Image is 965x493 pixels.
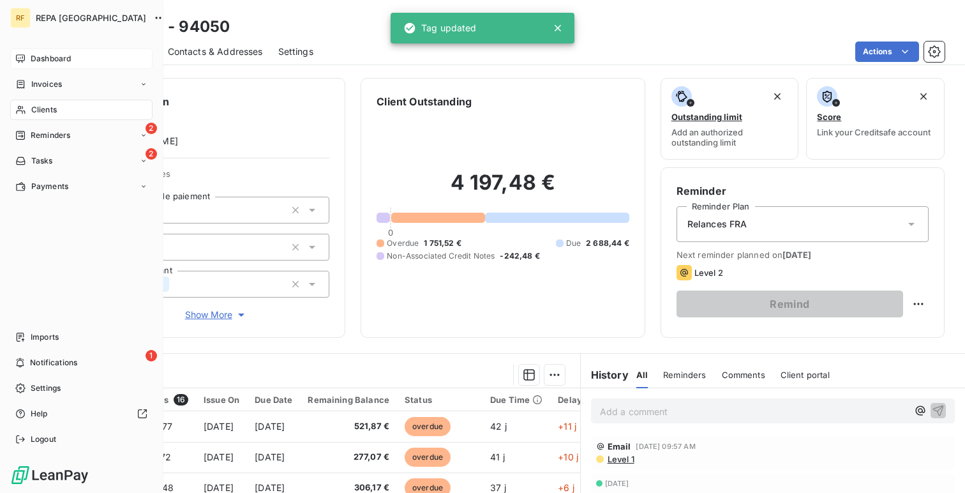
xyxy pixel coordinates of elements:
[308,451,389,464] span: 277,07 €
[103,169,329,186] span: Client Properties
[782,250,811,260] span: [DATE]
[10,151,153,171] a: 2Tasks
[922,450,952,480] iframe: Intercom live chat
[30,357,77,368] span: Notifications
[10,378,153,398] a: Settings
[31,408,48,420] span: Help
[558,421,576,432] span: +11 j
[387,250,495,262] span: Non-Associated Credit Notes
[278,45,313,58] span: Settings
[146,350,157,361] span: 1
[694,268,723,278] span: Level 2
[185,308,248,321] span: Show More
[31,181,68,192] span: Payments
[806,78,945,160] button: ScoreLink your Creditsafe account
[581,367,629,383] h6: History
[403,17,477,40] div: Tag updated
[77,94,329,109] h6: Client information
[636,370,648,380] span: All
[169,278,179,290] input: Add a tag
[10,49,153,69] a: Dashboard
[255,395,292,405] div: Due Date
[817,127,931,137] span: Link your Creditsafe account
[608,441,631,451] span: Email
[255,451,285,462] span: [DATE]
[308,420,389,433] span: 521,87 €
[204,395,239,405] div: Issue On
[606,454,634,464] span: Level 1
[490,451,505,462] span: 41 j
[10,74,153,95] a: Invoices
[671,112,742,122] span: Outstanding limit
[817,112,841,122] span: Score
[10,465,89,485] img: Logo LeanPay
[31,130,70,141] span: Reminders
[204,451,234,462] span: [DATE]
[558,482,574,493] span: +6 j
[424,238,461,249] span: 1 751,52 €
[405,395,475,405] div: Status
[388,227,393,238] span: 0
[605,480,629,487] span: [DATE]
[255,482,285,493] span: [DATE]
[31,104,57,116] span: Clients
[31,383,61,394] span: Settings
[722,370,765,380] span: Comments
[636,443,695,450] span: [DATE] 09:57 AM
[31,155,53,167] span: Tasks
[174,394,188,406] span: 16
[168,45,263,58] span: Contacts & Addresses
[490,482,506,493] span: 37 j
[855,42,919,62] button: Actions
[103,308,329,322] button: Show More
[31,434,56,445] span: Logout
[671,127,788,148] span: Add an authorized outstanding limit
[10,100,153,120] a: Clients
[146,123,157,134] span: 2
[377,94,472,109] h6: Client Outstanding
[308,395,389,405] div: Remaining Balance
[490,395,542,405] div: Due Time
[677,250,929,260] span: Next reminder planned on
[586,238,629,249] span: 2 688,44 €
[10,125,153,146] a: 2Reminders
[112,15,230,38] h3: 1 PLUS - 94050
[146,148,157,160] span: 2
[405,448,451,467] span: overdue
[405,417,451,436] span: overdue
[687,218,747,231] span: Relances FRA
[387,238,419,249] span: Overdue
[36,13,146,23] span: REPA [GEOGRAPHIC_DATA]
[10,404,153,424] a: Help
[255,421,285,432] span: [DATE]
[566,238,581,249] span: Due
[204,421,234,432] span: [DATE]
[10,176,153,197] a: Payments
[10,327,153,347] a: Imports
[10,8,31,28] div: RF
[558,395,595,405] div: Delay
[661,78,799,160] button: Outstanding limitAdd an authorized outstanding limit
[204,482,234,493] span: [DATE]
[31,331,59,343] span: Imports
[500,250,539,262] span: -242,48 €
[677,183,929,199] h6: Reminder
[663,370,706,380] span: Reminders
[377,170,629,208] h2: 4 197,48 €
[781,370,830,380] span: Client portal
[558,451,578,462] span: +10 j
[31,79,62,90] span: Invoices
[677,291,903,317] button: Remind
[490,421,507,432] span: 42 j
[31,53,71,64] span: Dashboard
